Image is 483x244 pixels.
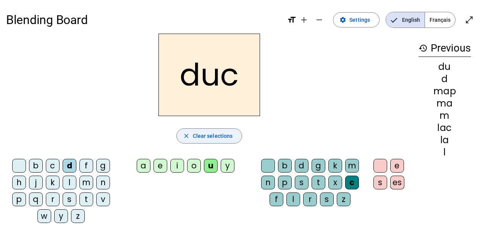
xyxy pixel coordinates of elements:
div: d [63,159,76,173]
div: j [29,176,43,189]
mat-icon: add [299,15,309,24]
div: y [221,159,234,173]
button: Increase font size [296,12,312,27]
div: m [345,159,359,173]
button: Decrease font size [312,12,327,27]
span: English [386,12,425,27]
div: du [418,62,471,71]
mat-icon: format_size [287,15,296,24]
div: s [295,176,309,189]
div: p [278,176,292,189]
mat-button-toggle-group: Language selection [386,12,456,28]
mat-icon: remove [315,15,324,24]
div: o [187,159,201,173]
mat-icon: close [183,133,190,139]
div: es [390,176,404,189]
div: l [63,176,76,189]
div: lac [418,123,471,133]
button: Enter full screen [462,12,477,27]
div: r [46,192,60,206]
div: l [418,148,471,157]
span: Settings [349,15,370,24]
div: b [29,159,43,173]
div: a [137,159,150,173]
div: c [46,159,60,173]
div: f [79,159,93,173]
div: n [96,176,110,189]
mat-icon: history [418,44,428,53]
h2: duc [158,34,260,116]
div: b [278,159,292,173]
div: s [320,192,334,206]
div: w [37,209,51,223]
div: la [418,136,471,145]
div: z [71,209,85,223]
div: r [303,192,317,206]
div: k [46,176,60,189]
mat-icon: settings [339,16,346,23]
div: s [373,176,387,189]
div: v [96,192,110,206]
div: i [170,159,184,173]
div: m [79,176,93,189]
div: d [295,159,309,173]
div: c [345,176,359,189]
span: Clear selections [193,131,233,141]
div: g [312,159,325,173]
div: map [418,87,471,96]
div: n [261,176,275,189]
div: h [12,176,26,189]
div: t [312,176,325,189]
div: f [270,192,283,206]
span: Français [425,12,455,27]
div: g [96,159,110,173]
button: Settings [333,12,380,27]
div: p [12,192,26,206]
div: u [204,159,218,173]
h3: Previous [418,40,471,57]
div: z [337,192,351,206]
div: d [418,74,471,84]
div: e [390,159,404,173]
div: m [418,111,471,120]
mat-icon: open_in_full [465,15,474,24]
button: Clear selections [176,128,242,144]
div: ma [418,99,471,108]
div: t [79,192,93,206]
div: q [29,192,43,206]
h1: Blending Board [6,8,281,32]
div: s [63,192,76,206]
div: k [328,159,342,173]
div: l [286,192,300,206]
div: e [153,159,167,173]
div: y [54,209,68,223]
div: x [328,176,342,189]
